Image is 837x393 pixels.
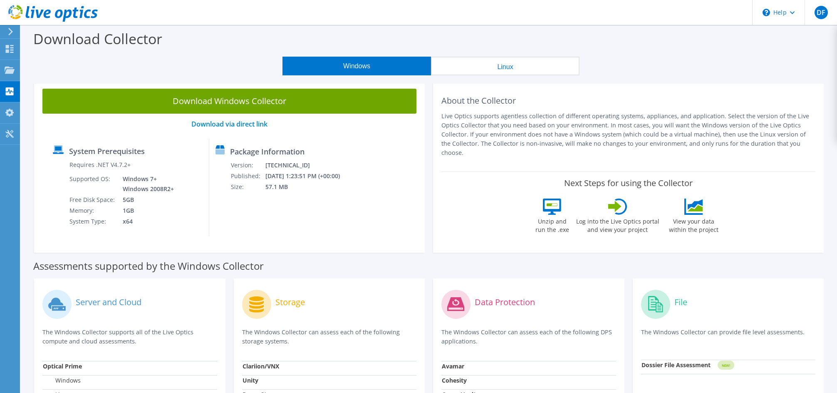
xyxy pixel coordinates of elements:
[69,174,116,194] td: Supported OS:
[243,362,279,370] strong: Clariion/VNX
[116,205,176,216] td: 1GB
[664,215,724,234] label: View your data within the project
[763,9,770,16] svg: \n
[564,178,693,188] label: Next Steps for using the Collector
[69,194,116,205] td: Free Disk Space:
[441,112,815,157] p: Live Optics supports agentless collection of different operating systems, appliances, and applica...
[265,160,351,171] td: [TECHNICAL_ID]
[76,298,141,306] label: Server and Cloud
[43,376,81,385] label: Windows
[533,215,572,234] label: Unzip and run the .exe
[230,160,265,171] td: Version:
[42,89,416,114] a: Download Windows Collector
[721,363,730,368] tspan: NEW!
[43,362,82,370] strong: Optical Prime
[116,216,176,227] td: x64
[641,361,711,369] strong: Dossier File Assessment
[69,147,145,155] label: System Prerequisites
[282,57,431,75] button: Windows
[230,182,265,192] td: Size:
[69,205,116,216] td: Memory:
[265,171,351,182] td: [DATE] 1:23:51 PM (+00:00)
[42,328,217,346] p: The Windows Collector supports all of the Live Optics compute and cloud assessments.
[243,376,258,384] strong: Unity
[576,215,660,234] label: Log into the Live Optics portal and view your project
[442,362,464,370] strong: Avamar
[116,174,176,194] td: Windows 7+ Windows 2008R2+
[475,298,535,306] label: Data Protection
[191,119,267,129] a: Download via direct link
[242,328,417,346] p: The Windows Collector can assess each of the following storage systems.
[116,194,176,205] td: 5GB
[441,96,815,106] h2: About the Collector
[441,328,616,346] p: The Windows Collector can assess each of the following DPS applications.
[69,161,131,169] label: Requires .NET V4.7.2+
[69,216,116,227] td: System Type:
[33,29,162,48] label: Download Collector
[641,328,816,345] p: The Windows Collector can provide file level assessments.
[265,182,351,192] td: 57.1 MB
[431,57,579,75] button: Linux
[230,171,265,182] td: Published:
[230,147,305,156] label: Package Information
[275,298,305,306] label: Storage
[33,262,264,270] label: Assessments supported by the Windows Collector
[674,298,687,306] label: File
[815,6,828,19] span: DF
[442,376,467,384] strong: Cohesity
